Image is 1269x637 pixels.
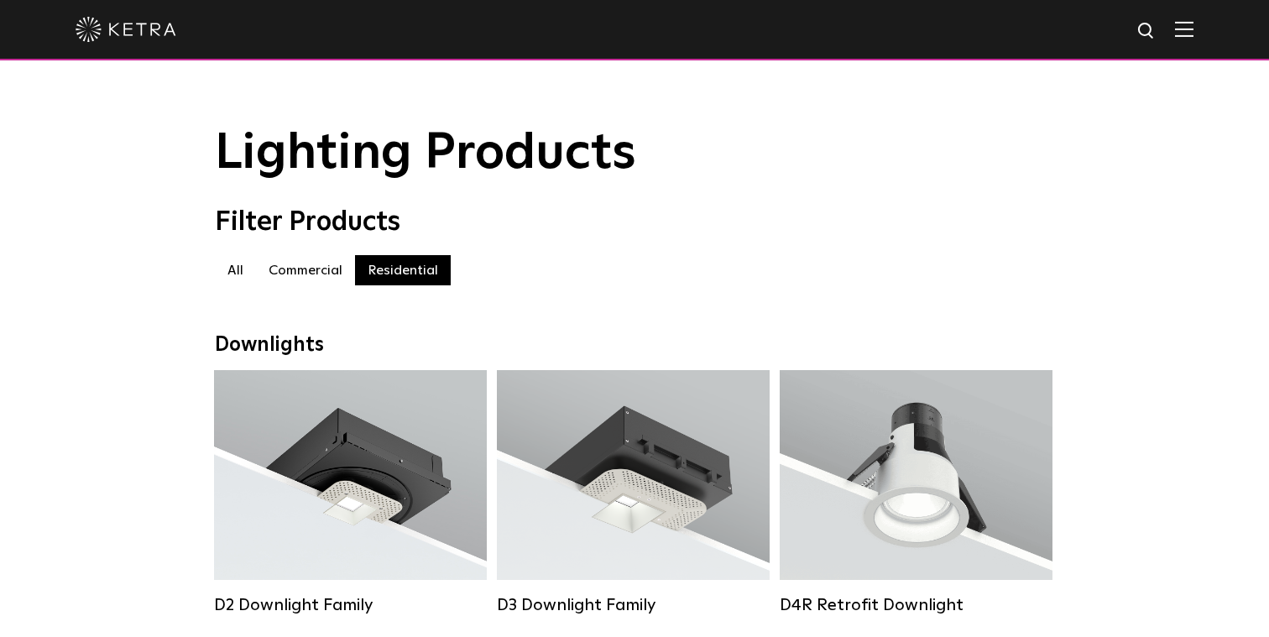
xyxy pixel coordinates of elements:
[256,255,355,285] label: Commercial
[1175,21,1193,37] img: Hamburger%20Nav.svg
[1136,21,1157,42] img: search icon
[497,595,770,615] div: D3 Downlight Family
[215,255,256,285] label: All
[214,595,487,615] div: D2 Downlight Family
[76,17,176,42] img: ketra-logo-2019-white
[214,370,487,619] a: D2 Downlight Family Lumen Output:1200Colors:White / Black / Gloss Black / Silver / Bronze / Silve...
[355,255,451,285] label: Residential
[497,370,770,619] a: D3 Downlight Family Lumen Output:700 / 900 / 1100Colors:White / Black / Silver / Bronze / Paintab...
[215,206,1054,238] div: Filter Products
[780,370,1052,619] a: D4R Retrofit Downlight Lumen Output:800Colors:White / BlackBeam Angles:15° / 25° / 40° / 60°Watta...
[215,333,1054,358] div: Downlights
[780,595,1052,615] div: D4R Retrofit Downlight
[215,128,636,179] span: Lighting Products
